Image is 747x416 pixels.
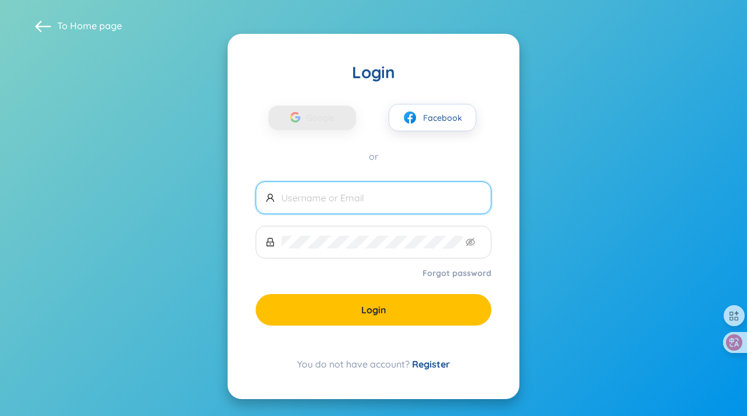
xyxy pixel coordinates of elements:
[361,303,386,316] span: Login
[389,104,476,131] button: facebookFacebook
[256,150,491,163] div: or
[266,237,275,247] span: lock
[268,106,356,130] button: Google
[412,358,450,370] a: Register
[57,19,122,32] span: To
[256,62,491,83] div: Login
[256,357,491,371] div: You do not have account?
[70,20,122,32] a: Home page
[423,267,491,279] a: Forgot password
[266,193,275,202] span: user
[256,294,491,326] button: Login
[423,111,462,124] span: Facebook
[306,106,340,130] span: Google
[466,237,475,247] span: eye-invisible
[403,110,417,125] img: facebook
[281,191,481,204] input: Username or Email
